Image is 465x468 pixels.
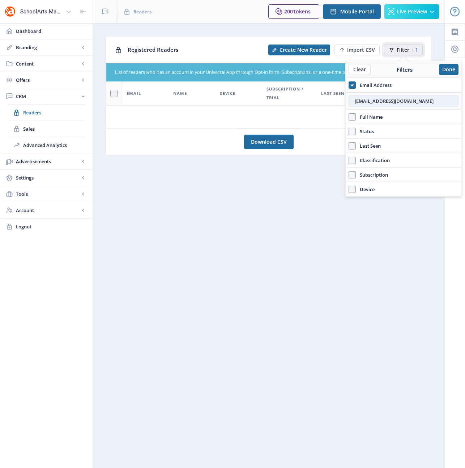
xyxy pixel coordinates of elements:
span: Mobile Portal [340,9,374,14]
a: New page [330,45,380,55]
a: New page [264,45,330,55]
span: Tokens [293,8,311,15]
span: Import CSV [347,47,375,53]
div: 1 [412,47,418,53]
span: Registered Readers [128,46,178,53]
span: Subscription [356,170,388,179]
a: Download CSV [244,135,294,149]
span: Last Seen [356,142,381,150]
span: Device [356,185,375,194]
button: 200Tokens [268,4,319,19]
span: Status [356,127,374,136]
span: Email [127,89,141,98]
span: Sales [23,125,85,132]
img: properties.app_icon.png [4,6,16,17]
span: Create New Reader [280,47,327,53]
span: Readers [23,109,85,116]
span: Offers [16,76,80,84]
button: Done [439,64,458,75]
span: Advertisements [16,158,80,165]
span: Logout [16,223,87,230]
button: Clear [349,64,371,75]
app-collection-view: Registered Readers [106,36,432,128]
button: Filter1 [384,45,423,55]
span: Branding [16,44,80,51]
span: Account [16,207,80,214]
a: Advanced Analytics [7,137,85,153]
div: List of readers who has an account in your Universal App through Opt-in form, Subscriptions, or a... [115,69,379,76]
span: CRM [16,93,80,100]
span: Settings [16,174,80,181]
button: Create New Reader [268,45,330,55]
div: SchoolArts Magazine [20,4,63,20]
span: Tools [16,190,80,198]
span: Last Seen [321,89,345,98]
div: Filters [371,66,439,73]
span: Advanced Analytics [23,142,85,149]
span: Classification [356,156,390,165]
span: Filter [397,47,409,53]
span: Full Name [356,113,383,121]
span: Device [219,89,235,98]
span: Email Address [356,81,392,89]
a: Readers [7,105,85,121]
span: Readers [133,8,152,15]
button: Mobile Portal [323,4,381,19]
a: Sales [7,121,85,137]
button: Live Preview [384,4,439,19]
span: Subscription / Trial [266,85,312,102]
span: Live Preview [397,9,427,14]
span: Content [16,60,80,67]
span: Name [173,89,187,98]
button: Import CSV [334,45,380,55]
span: Dashboard [16,28,87,35]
